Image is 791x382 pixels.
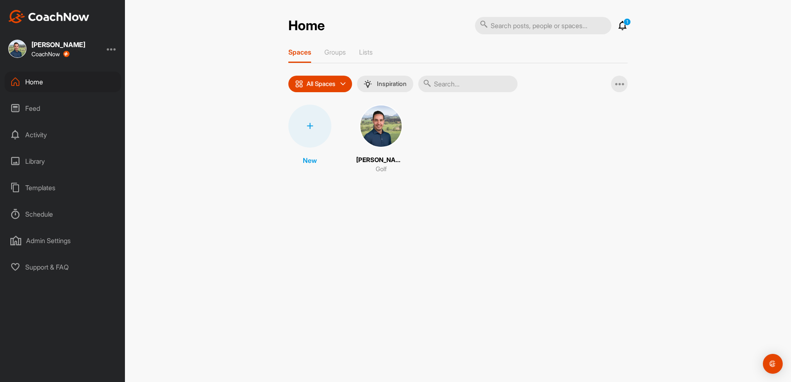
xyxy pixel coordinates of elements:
img: icon [295,80,303,88]
img: square_a0eb83b2ebb350e153cc8c54236569c1.jpg [8,40,26,58]
div: Support & FAQ [5,257,121,277]
p: All Spaces [307,81,336,87]
p: New [303,155,317,165]
div: Admin Settings [5,230,121,251]
div: Templates [5,177,121,198]
p: Groups [324,48,346,56]
div: Open Intercom Messenger [763,354,783,374]
p: 1 [623,18,631,26]
div: Schedule [5,204,121,224]
h2: Home [288,18,325,34]
input: Search posts, people or spaces... [475,17,611,34]
div: Library [5,151,121,172]
div: Feed [5,98,121,119]
p: Spaces [288,48,311,56]
div: Activity [5,124,121,145]
div: CoachNow [31,51,70,57]
input: Search... [418,76,518,92]
p: Golf [376,165,387,174]
p: [PERSON_NAME] [356,155,406,165]
img: square_a0eb83b2ebb350e153cc8c54236569c1.jpg [360,105,403,148]
p: Lists [359,48,373,56]
a: [PERSON_NAME]Golf [356,105,406,174]
p: Inspiration [377,81,407,87]
div: [PERSON_NAME] [31,41,85,48]
div: Home [5,72,121,92]
img: menuIcon [364,80,372,88]
img: CoachNow [8,10,89,23]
